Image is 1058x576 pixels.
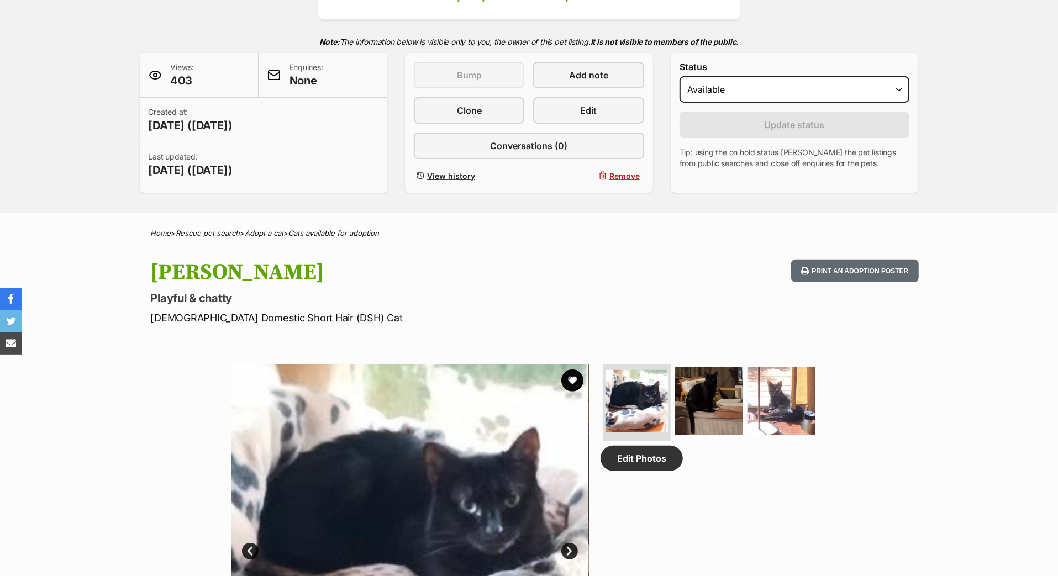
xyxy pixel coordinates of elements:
a: Clone [414,97,524,124]
span: Bump [457,68,482,82]
button: Print an adoption poster [791,260,918,282]
button: Bump [414,62,524,88]
span: Update status [765,118,825,131]
button: favourite [561,369,583,392]
span: Edit [581,104,597,117]
p: Tip: using the on hold status [PERSON_NAME] the pet listings from public searches and close off e... [680,147,910,169]
span: Clone [457,104,482,117]
button: Remove [533,168,644,184]
a: View history [414,168,524,184]
img: Photo of Eliza [606,370,668,432]
a: Prev [242,543,259,559]
p: Enquiries: [289,62,323,88]
span: None [289,73,323,88]
a: Home [151,229,171,237]
img: Photo of Eliza [675,367,743,435]
a: Edit [533,97,644,124]
p: The information below is visible only to you, the owner of this pet listing. [140,30,919,53]
strong: It is not visible to members of the public. [591,37,739,46]
img: Photo of Eliza [748,367,815,435]
button: Update status [680,112,910,138]
a: Rescue pet search [176,229,240,237]
span: View history [427,170,475,182]
a: Add note [533,62,644,88]
span: Conversations (0) [490,139,567,152]
span: Add note [569,68,608,82]
p: [DEMOGRAPHIC_DATA] Domestic Short Hair (DSH) Cat [151,310,618,325]
a: Edit Photos [601,446,683,471]
p: Created at: [149,107,233,133]
span: [DATE] ([DATE]) [149,118,233,133]
p: Views: [171,62,194,88]
a: Conversations (0) [414,133,644,159]
p: Last updated: [149,151,233,178]
a: Next [561,543,578,559]
h1: [PERSON_NAME] [151,260,618,285]
span: 403 [171,73,194,88]
a: Adopt a cat [245,229,284,237]
label: Status [680,62,910,72]
span: Remove [609,170,640,182]
span: [DATE] ([DATE]) [149,162,233,178]
strong: Note: [319,37,340,46]
a: Cats available for adoption [289,229,380,237]
p: Playful & chatty [151,290,618,306]
div: > > > [123,229,935,237]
